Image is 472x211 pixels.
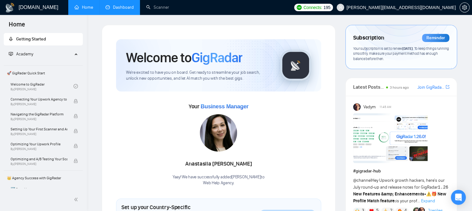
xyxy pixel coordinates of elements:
span: Academy [9,51,33,57]
a: Welcome to GigRadarBy[PERSON_NAME] [11,79,74,93]
img: 1706116703718-multi-26.jpg [200,114,237,152]
span: 👑 Agency Success with GigRadar [4,172,82,184]
span: double-left [74,196,80,203]
a: searchScanner [146,5,169,10]
span: Connecting Your Upwork Agency to GigRadar [11,96,67,102]
span: export [446,84,449,89]
span: 11:45 AM [380,104,391,110]
span: 195 [323,4,330,11]
span: user [338,5,343,10]
span: rocket [9,37,13,41]
a: setting [460,5,470,10]
span: lock [74,129,78,133]
span: Hey Upwork growth hackers, here's our July round-up and release notes for GigRadar • is your prof... [353,178,448,204]
img: gigradar-logo.png [280,50,311,81]
span: Expand [421,198,435,204]
span: Connects: [303,4,322,11]
a: Join GigRadar Slack Community [417,84,444,91]
code: 1.26 [438,185,448,190]
span: Optimizing and A/B Testing Your Scanner for Better Results [11,156,67,162]
span: lock [74,99,78,103]
span: By [PERSON_NAME] [11,102,67,106]
span: lock [74,144,78,148]
img: upwork-logo.png [297,5,302,10]
img: F09AC4U7ATU-image.png [353,113,428,163]
div: Anastasiia [PERSON_NAME] [173,159,265,169]
span: Academy [16,51,33,57]
span: 🚀 GigRadar Quick Start [4,67,82,79]
span: GigRadar [191,49,242,66]
span: We're excited to have you on board. Get ready to streamline your job search, unlock new opportuni... [126,70,270,82]
span: check-circle [74,84,78,88]
span: Home [4,20,30,33]
span: fund-projection-screen [9,52,13,56]
span: lock [74,114,78,118]
div: Reminder [422,34,449,42]
span: By [PERSON_NAME] [11,132,67,136]
span: lock [74,159,78,163]
span: [DATE] [402,46,413,51]
span: By [PERSON_NAME] [11,147,67,151]
a: export [446,84,449,90]
img: logo [5,3,15,13]
span: Latest Posts from the GigRadar Community [353,83,384,91]
a: homeHome [74,5,93,10]
span: Subscription [353,33,384,43]
span: Getting Started [16,36,46,42]
span: Navigating the GigRadar Platform [11,111,67,117]
span: Setting Up Your First Scanner and Auto-Bidder [11,126,67,132]
span: By [PERSON_NAME] [11,162,67,166]
button: setting [460,2,470,12]
span: Business Manager [200,103,248,110]
img: Vadym [353,103,361,111]
span: ⚠️ [426,191,431,197]
li: Getting Started [4,33,83,45]
span: Vadym [363,104,375,110]
p: Web Help Agency . [173,180,265,186]
span: Your subscription is set to renew . To keep things running smoothly, make sure your payment metho... [353,46,449,61]
a: dashboardDashboard [106,5,134,10]
strong: New Features &amp; Enhancements [353,191,424,197]
span: 🎁 [431,191,437,197]
a: 1️⃣ Start Here [11,184,74,198]
span: @channel [353,178,371,183]
span: 3 hours ago [390,85,409,90]
span: By [PERSON_NAME] [11,117,67,121]
span: Optimizing Your Upwork Profile [11,141,67,147]
span: Your [189,103,249,110]
div: Open Intercom Messenger [451,190,466,205]
h1: # gigradar-hub [353,168,449,175]
div: Yaay! We have successfully added [PERSON_NAME] to [173,174,265,186]
h1: Welcome to [126,49,242,66]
